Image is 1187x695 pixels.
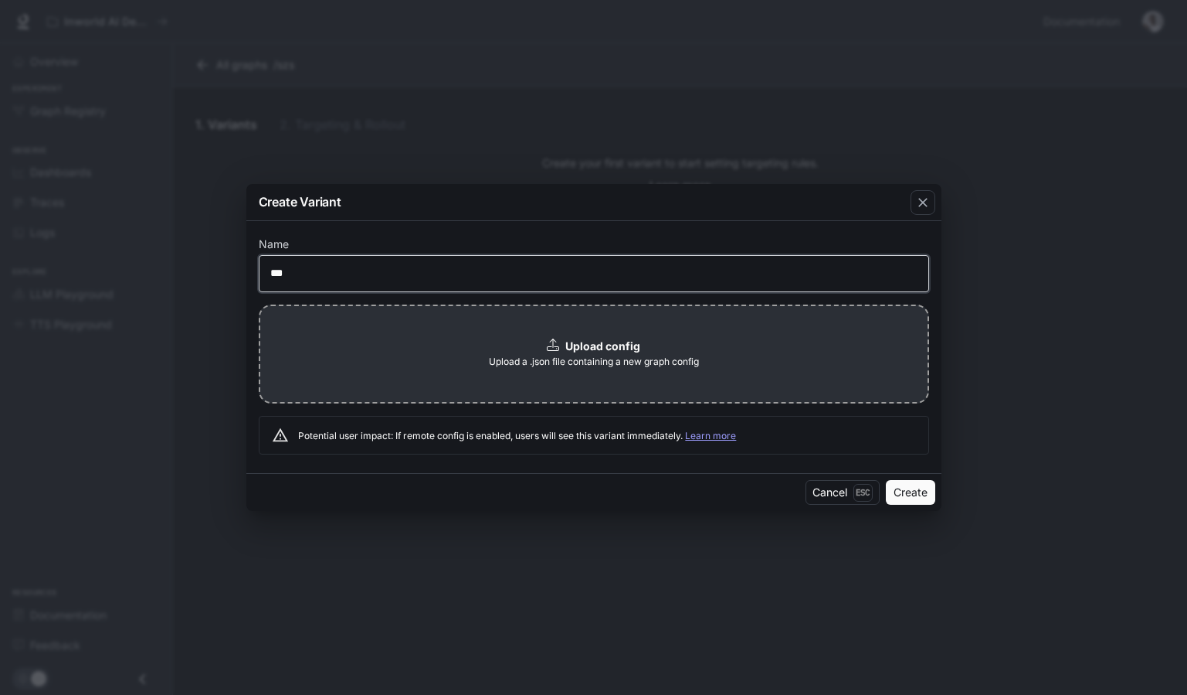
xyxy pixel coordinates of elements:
p: Create Variant [259,192,341,211]
span: Potential user impact: If remote config is enabled, users will see this variant immediately. [298,430,736,441]
span: Upload a .json file containing a new graph config [489,354,699,370]
p: Name [259,239,289,250]
b: Upload config [565,339,640,353]
button: CancelEsc [805,480,880,505]
p: Esc [853,484,873,501]
button: Create [886,480,935,505]
a: Learn more [685,430,736,441]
